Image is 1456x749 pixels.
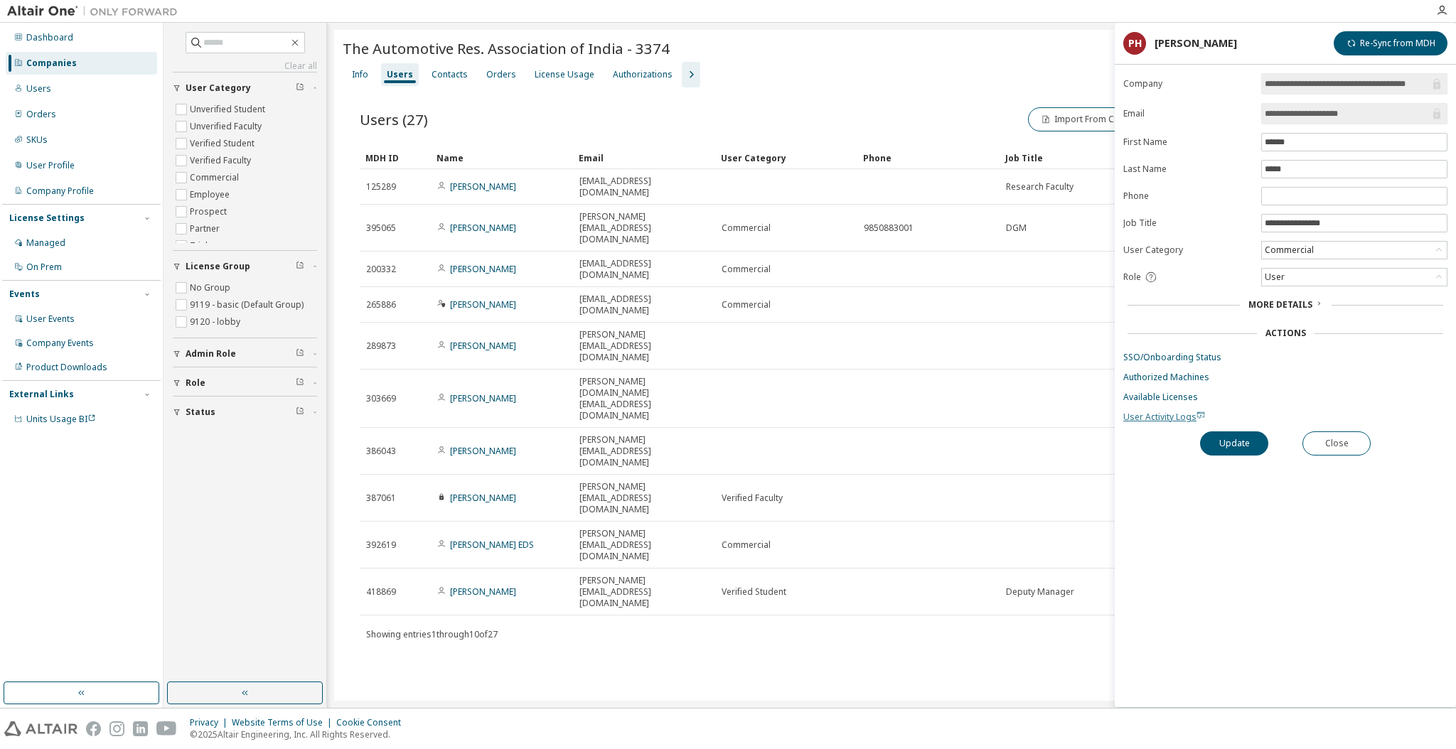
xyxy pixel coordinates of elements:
[722,586,786,598] span: Verified Student
[864,222,914,234] span: 9850883001
[366,393,396,404] span: 303669
[1123,392,1447,403] a: Available Licenses
[1262,242,1447,259] div: Commercial
[9,289,40,300] div: Events
[190,313,243,330] label: 9120 - lobby
[1248,298,1312,311] span: More Details
[366,539,396,551] span: 392619
[366,340,396,352] span: 289873
[1155,38,1237,49] div: [PERSON_NAME]
[1265,328,1306,339] div: Actions
[1263,269,1287,285] div: User
[156,721,177,736] img: youtube.svg
[366,446,396,457] span: 386043
[437,146,567,169] div: Name
[26,237,65,249] div: Managed
[722,299,771,311] span: Commercial
[450,586,516,598] a: [PERSON_NAME]
[450,445,516,457] a: [PERSON_NAME]
[190,728,409,740] p: © 2025 Altair Engineering, Inc. All Rights Reserved.
[1123,352,1447,363] a: SSO/Onboarding Status
[26,413,96,425] span: Units Usage BI
[722,539,771,551] span: Commercial
[173,72,317,104] button: User Category
[190,101,268,118] label: Unverified Student
[450,340,516,352] a: [PERSON_NAME]
[366,264,396,275] span: 200332
[1200,431,1268,456] button: Update
[186,82,251,94] span: User Category
[1123,108,1253,119] label: Email
[1005,146,1136,169] div: Job Title
[450,222,516,234] a: [PERSON_NAME]
[535,69,594,80] div: License Usage
[109,721,124,736] img: instagram.svg
[86,721,101,736] img: facebook.svg
[366,299,396,311] span: 265886
[366,181,396,193] span: 125289
[432,69,468,80] div: Contacts
[190,279,233,296] label: No Group
[579,176,709,198] span: [EMAIL_ADDRESS][DOMAIN_NAME]
[26,32,73,43] div: Dashboard
[1123,190,1253,202] label: Phone
[296,377,304,389] span: Clear filter
[296,82,304,94] span: Clear filter
[4,721,77,736] img: altair_logo.svg
[1123,78,1253,90] label: Company
[9,212,85,224] div: License Settings
[613,69,673,80] div: Authorizations
[343,38,670,58] span: The Automotive Res. Association of India - 3374
[579,293,709,316] span: [EMAIL_ADDRESS][DOMAIN_NAME]
[173,60,317,72] a: Clear all
[579,528,709,562] span: [PERSON_NAME][EMAIL_ADDRESS][DOMAIN_NAME]
[26,313,75,325] div: User Events
[450,263,516,275] a: [PERSON_NAME]
[1006,222,1027,234] span: DGM
[232,717,336,728] div: Website Terms of Use
[190,135,257,152] label: Verified Student
[579,329,709,363] span: [PERSON_NAME][EMAIL_ADDRESS][DOMAIN_NAME]
[1123,271,1141,283] span: Role
[26,83,51,95] div: Users
[186,261,250,272] span: License Group
[1262,269,1447,286] div: User
[26,185,94,197] div: Company Profile
[190,220,223,237] label: Partner
[26,262,62,273] div: On Prem
[366,222,396,234] span: 395065
[26,134,48,146] div: SKUs
[190,296,306,313] label: 9119 - basic (Default Group)
[722,222,771,234] span: Commercial
[296,348,304,360] span: Clear filter
[721,146,852,169] div: User Category
[190,118,264,135] label: Unverified Faculty
[336,717,409,728] div: Cookie Consent
[1006,181,1074,193] span: Research Faculty
[1302,431,1371,456] button: Close
[190,169,242,186] label: Commercial
[186,377,205,389] span: Role
[1123,244,1253,256] label: User Category
[722,264,771,275] span: Commercial
[352,69,368,80] div: Info
[863,146,994,169] div: Phone
[579,146,710,169] div: Email
[26,160,75,171] div: User Profile
[579,211,709,245] span: [PERSON_NAME][EMAIL_ADDRESS][DOMAIN_NAME]
[579,481,709,515] span: [PERSON_NAME][EMAIL_ADDRESS][DOMAIN_NAME]
[450,492,516,504] a: [PERSON_NAME]
[450,180,516,193] a: [PERSON_NAME]
[579,258,709,281] span: [EMAIL_ADDRESS][DOMAIN_NAME]
[173,367,317,399] button: Role
[579,575,709,609] span: [PERSON_NAME][EMAIL_ADDRESS][DOMAIN_NAME]
[360,109,428,129] span: Users (27)
[26,362,107,373] div: Product Downloads
[173,338,317,370] button: Admin Role
[722,492,783,504] span: Verified Faculty
[133,721,148,736] img: linkedin.svg
[190,186,232,203] label: Employee
[1334,31,1447,55] button: Re-Sync from MDH
[26,338,94,349] div: Company Events
[579,376,709,421] span: [PERSON_NAME][DOMAIN_NAME][EMAIL_ADDRESS][DOMAIN_NAME]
